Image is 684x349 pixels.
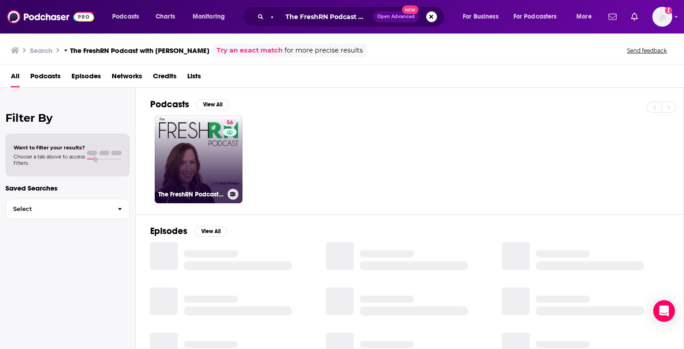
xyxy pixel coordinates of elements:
[30,46,52,55] h3: Search
[373,11,419,22] button: Open AdvancedNew
[63,46,209,55] h3: • The FreshRN Podcast with [PERSON_NAME]
[193,10,225,23] span: Monitoring
[508,10,570,24] button: open menu
[653,300,675,322] div: Open Intercom Messenger
[227,119,233,128] span: 56
[30,69,61,87] a: Podcasts
[665,7,672,14] svg: Add a profile image
[6,206,110,212] span: Select
[106,10,151,24] button: open menu
[456,10,510,24] button: open menu
[463,10,499,23] span: For Business
[150,99,189,110] h2: Podcasts
[5,111,130,124] h2: Filter By
[627,9,641,24] a: Show notifications dropdown
[187,69,201,87] a: Lists
[652,7,672,27] img: User Profile
[11,69,19,87] a: All
[196,99,229,110] button: View All
[605,9,620,24] a: Show notifications dropdown
[112,69,142,87] a: Networks
[251,6,453,27] div: Search podcasts, credits, & more...
[5,199,130,219] button: Select
[14,153,85,166] span: Choose a tab above to access filters.
[150,10,180,24] a: Charts
[155,115,242,203] a: 56The FreshRN Podcast with [PERSON_NAME]
[150,99,229,110] a: PodcastsView All
[267,10,373,24] input: Search podcasts, credits, & more...
[150,225,227,237] a: EpisodesView All
[71,69,101,87] a: Episodes
[7,8,94,25] img: Podchaser - Follow, Share and Rate Podcasts
[652,7,672,27] button: Show profile menu
[513,10,557,23] span: For Podcasters
[14,144,85,151] span: Want to filter your results?
[652,7,672,27] span: Logged in as alignPR
[150,225,187,237] h2: Episodes
[195,226,227,237] button: View All
[402,5,418,14] span: New
[112,10,139,23] span: Podcasts
[377,14,415,19] span: Open Advanced
[5,184,130,192] p: Saved Searches
[570,10,603,24] button: open menu
[153,69,176,87] a: Credits
[158,191,224,198] h3: The FreshRN Podcast with [PERSON_NAME]
[624,47,670,54] button: Send feedback
[285,45,363,56] span: for more precise results
[156,10,175,23] span: Charts
[217,45,283,56] a: Try an exact match
[186,10,237,24] button: open menu
[223,119,237,126] a: 56
[576,10,592,23] span: More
